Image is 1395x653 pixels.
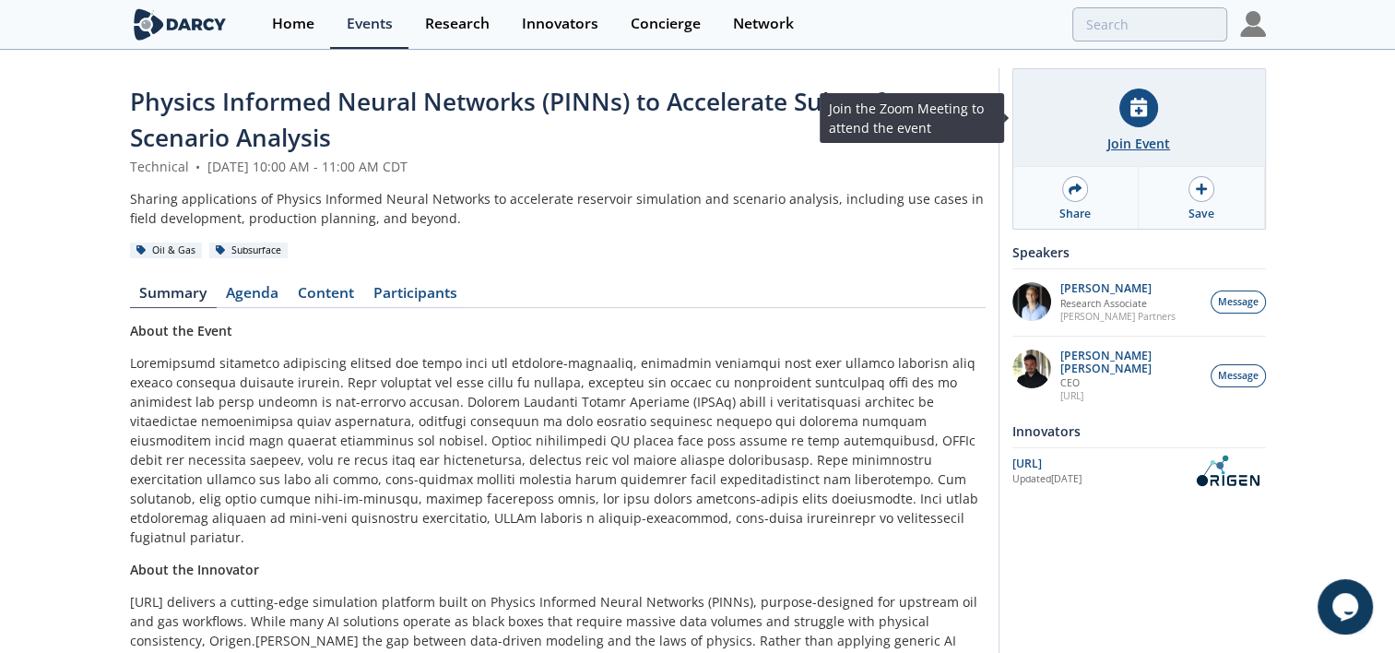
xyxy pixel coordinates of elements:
button: Message [1211,364,1266,387]
button: Message [1211,291,1266,314]
div: Join Event [1107,134,1170,153]
div: Innovators [1012,415,1266,447]
div: Innovators [522,17,598,31]
img: OriGen.AI [1188,455,1266,487]
img: Profile [1240,11,1266,37]
div: Sharing applications of Physics Informed Neural Networks to accelerate reservoir simulation and s... [130,189,986,228]
p: [PERSON_NAME] [PERSON_NAME] [1060,350,1200,375]
div: Concierge [631,17,701,31]
a: Agenda [217,286,289,308]
div: Share [1059,206,1091,222]
a: Content [289,286,364,308]
iframe: chat widget [1318,579,1377,635]
div: Network [733,17,794,31]
a: [URL] Updated[DATE] OriGen.AI [1012,455,1266,487]
div: Updated [DATE] [1012,472,1188,487]
img: 20112e9a-1f67-404a-878c-a26f1c79f5da [1012,350,1051,388]
span: Message [1218,295,1259,310]
div: Technical [DATE] 10:00 AM - 11:00 AM CDT [130,157,986,176]
p: [PERSON_NAME] [1060,282,1176,295]
div: Subsurface [209,243,289,259]
p: [URL] [1060,389,1200,402]
div: Speakers [1012,236,1266,268]
div: Save [1188,206,1214,222]
p: [PERSON_NAME] Partners [1060,310,1176,323]
input: Advanced Search [1072,7,1227,42]
div: [URL] [1012,456,1188,472]
span: Physics Informed Neural Networks (PINNs) to Accelerate Subsurface Scenario Analysis [130,85,924,154]
img: 1EXUV5ipS3aUf9wnAL7U [1012,282,1051,321]
span: • [193,158,204,175]
div: Research [425,17,490,31]
strong: About the Innovator [130,561,259,578]
div: Events [347,17,393,31]
img: logo-wide.svg [130,8,231,41]
p: Loremipsumd sitametco adipiscing elitsed doe tempo inci utl etdolore-magnaaliq, enimadmin veniamq... [130,353,986,547]
a: Summary [130,286,217,308]
div: Oil & Gas [130,243,203,259]
p: Research Associate [1060,297,1176,310]
div: Home [272,17,314,31]
span: Message [1218,369,1259,384]
p: CEO [1060,376,1200,389]
a: Participants [364,286,467,308]
strong: About the Event [130,322,232,339]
